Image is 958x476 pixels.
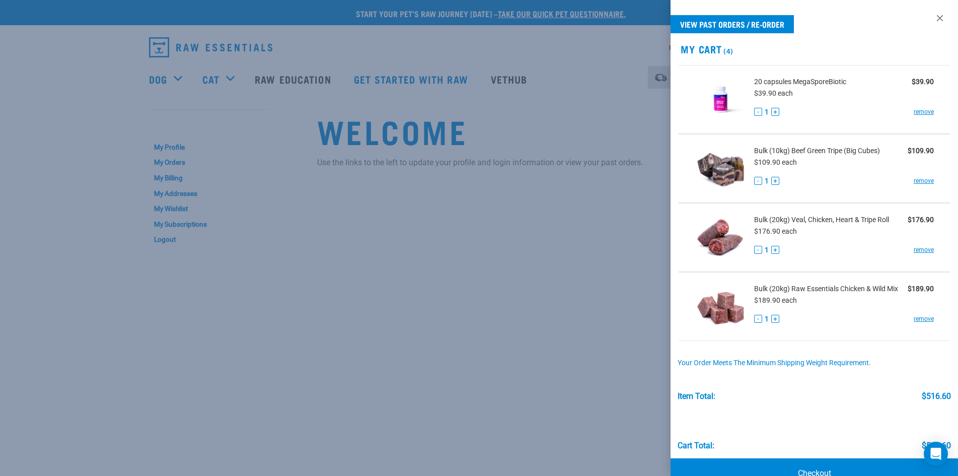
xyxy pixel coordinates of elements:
button: + [771,108,779,116]
strong: $189.90 [908,285,934,293]
div: Cart total: [678,441,714,450]
a: remove [914,314,934,323]
a: remove [914,245,934,254]
button: - [754,108,762,116]
div: Item Total: [678,392,715,401]
div: Open Intercom Messenger [924,442,948,466]
span: 1 [765,245,769,255]
a: remove [914,176,934,185]
img: Veal, Chicken, Heart & Tripe Roll [695,212,747,263]
button: + [771,315,779,323]
button: + [771,246,779,254]
span: (4) [722,49,733,52]
strong: $109.90 [908,147,934,155]
span: Bulk (20kg) Raw Essentials Chicken & Wild Mix [754,284,898,294]
span: 1 [765,176,769,186]
span: Bulk (20kg) Veal, Chicken, Heart & Tripe Roll [754,215,889,225]
span: $176.90 each [754,227,797,235]
img: MegaSporeBiotic [695,74,747,125]
strong: $39.90 [912,78,934,86]
img: Beef Green Tripe (Big Cubes) [695,143,747,194]
span: Bulk (10kg) Beef Green Tripe (Big Cubes) [754,146,880,156]
div: $516.60 [922,392,951,401]
h2: My Cart [671,43,958,55]
span: 20 capsules MegaSporeBiotic [754,77,846,87]
div: $516.60 [922,441,951,450]
a: View past orders / re-order [671,15,794,33]
button: + [771,177,779,185]
span: $109.90 each [754,158,797,166]
span: 1 [765,314,769,324]
strong: $176.90 [908,216,934,224]
span: 1 [765,107,769,117]
span: $39.90 each [754,89,793,97]
button: - [754,177,762,185]
button: - [754,246,762,254]
span: $189.90 each [754,296,797,304]
img: Raw Essentials Chicken & Wild Mix [695,281,747,332]
a: remove [914,107,934,116]
button: - [754,315,762,323]
div: Your order meets the minimum shipping weight requirement. [678,359,951,367]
